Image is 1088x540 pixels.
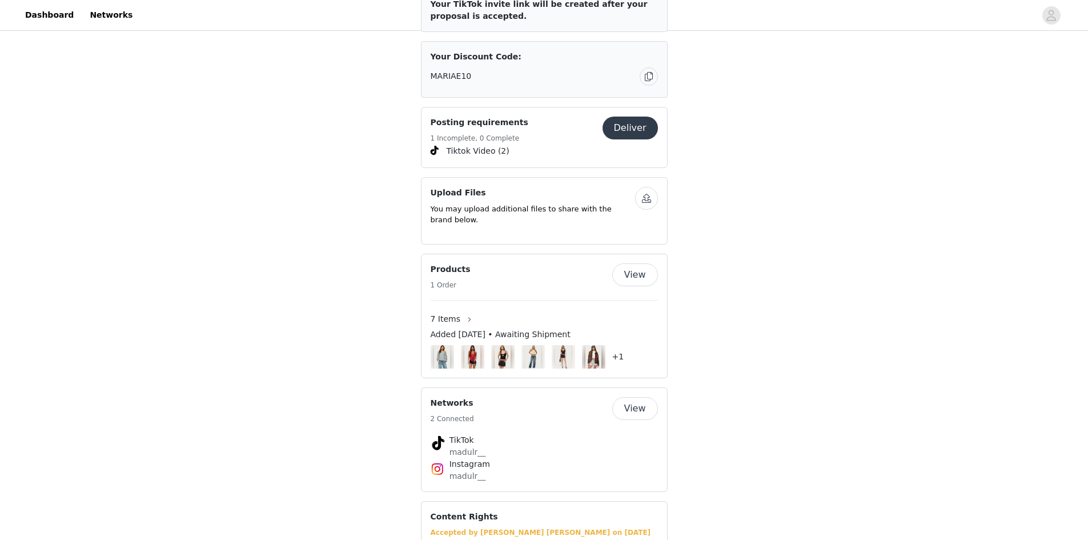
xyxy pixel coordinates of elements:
[464,345,480,369] img: Beaded Chiffon Backless Cowl Neck Top
[612,397,658,420] button: View
[461,342,484,371] img: Image Background Blur
[421,107,668,168] div: Posting requirements
[491,342,515,371] img: Image Background Blur
[431,414,474,424] h5: 2 Connected
[612,263,658,286] button: View
[421,254,668,378] div: Products
[585,345,601,369] img: Ardella Oversized Faux Leather Jacket
[431,263,471,275] h4: Products
[447,145,509,157] span: Tiktok Video (2)
[431,342,454,371] img: Image Background Blur
[449,446,639,458] p: madulr__
[431,187,635,199] h4: Upload Files
[495,345,510,369] img: Karin Cut Out Ribbed Tank Top
[1046,6,1057,25] div: avatar
[431,70,472,82] span: MARIAE10
[449,458,639,470] h4: Instagram
[421,387,668,492] div: Networks
[431,117,528,129] h4: Posting requirements
[525,345,540,369] img: Ronny Curved Stitch Low Rise Jeans
[18,2,81,28] a: Dashboard
[521,342,545,371] img: Image Background Blur
[449,470,639,482] p: madulr__
[431,329,571,341] span: Added [DATE] • Awaiting Shipment
[431,280,471,290] h5: 1 Order
[552,342,575,371] img: Image Background Blur
[431,133,528,143] h5: 1 Incomplete, 0 Complete
[449,434,639,446] h4: TikTok
[431,462,444,476] img: Instagram Icon
[431,313,461,325] span: 7 Items
[582,342,605,371] img: Image Background Blur
[431,511,498,523] h4: Content Rights
[431,397,474,409] h4: Networks
[603,117,658,139] button: Deliver
[555,345,571,369] img: Sheer Sequin Bead Fringed Mini Skirt
[431,51,521,63] span: Your Discount Code:
[612,351,624,363] h4: +1
[431,203,635,226] p: You may upload additional files to share with the brand below.
[434,345,449,369] img: Winfred Oversized V Neck Sweatshirt
[83,2,139,28] a: Networks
